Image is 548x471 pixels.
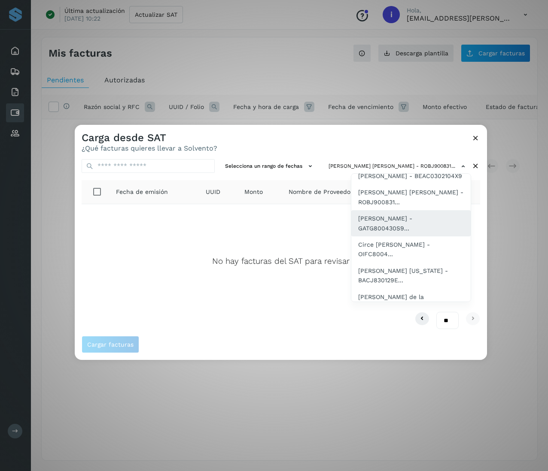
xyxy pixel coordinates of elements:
div: CARLOS BECERRA ATEMPA - BEAC0302104X9 [351,168,471,184]
span: [PERSON_NAME] - BEAC0302104X9 [358,171,462,181]
div: Jannet Barrientos Colorado - BACJ830129EA8 [351,263,471,289]
div: Maria de la luz Alonso Gutierrez - AOGL910302DP1 [351,289,471,315]
span: Circe [PERSON_NAME] - OIFC8004... [358,240,464,259]
div: JUAN CARLOS ROMERO BARRAGAN - ROBJ900831CH6 [351,184,471,210]
span: [PERSON_NAME] [PERSON_NAME] - ROBJ900831... [358,187,464,207]
span: [PERSON_NAME] de la [PERSON_NAME] - AOGL9... [358,292,464,311]
span: [PERSON_NAME] [US_STATE] - BACJ830129E... [358,266,464,285]
div: Gerardo Galindo Trigueros - GATG800430S90 [351,210,471,236]
span: [PERSON_NAME] - GATG800430S9... [358,214,464,233]
div: Circe Ivonne Olivares Furlong - OIFC800405Q27 [351,236,471,263]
